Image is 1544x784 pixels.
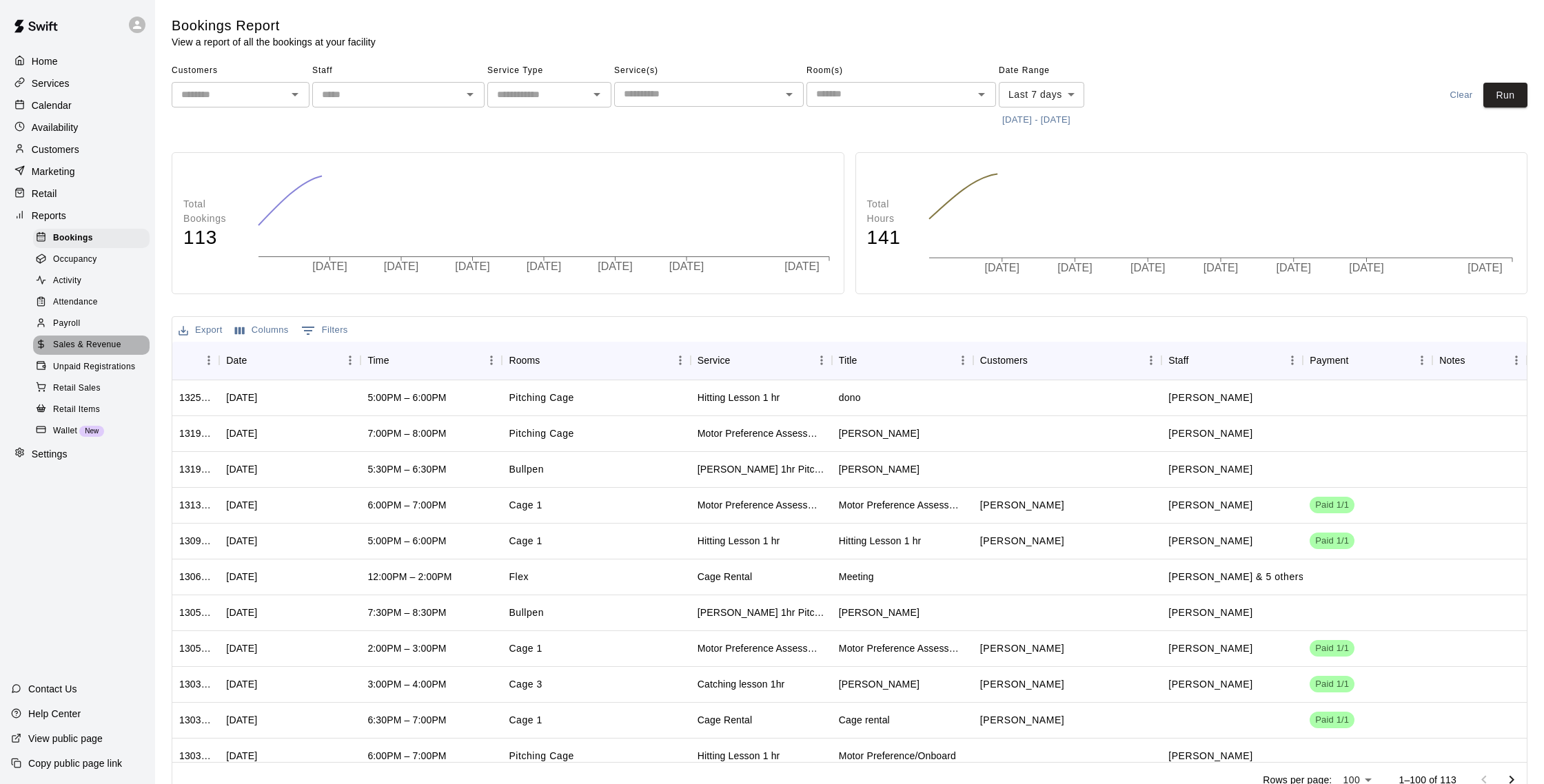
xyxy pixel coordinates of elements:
div: Date [219,341,360,380]
p: Help Center [28,707,81,721]
div: Wed, Aug 13, 2025 [226,713,257,727]
div: Mon, Aug 18, 2025 [226,498,257,512]
tspan: [DATE] [384,260,418,272]
a: Settings [11,444,144,464]
button: Open [460,85,480,104]
p: Darin Downs [1168,606,1252,620]
a: Retail Sales [33,378,155,399]
p: Total Bookings [183,197,244,226]
div: Cage rental [839,713,890,727]
div: 7:00PM – 8:00PM [367,426,446,440]
div: Darin Downs 1hr Pitching [698,606,825,619]
p: Services [32,76,70,90]
tspan: [DATE] [1130,262,1165,274]
div: Last 7 days [999,82,1084,107]
div: Notes [1439,341,1465,380]
button: Menu [1282,350,1303,371]
p: View public page [28,732,103,745]
div: Customers [980,341,1028,380]
a: Payroll [33,313,155,335]
span: Date Range [999,60,1119,82]
a: Retail [11,183,144,204]
div: 1313185 [179,498,212,512]
button: Clear [1439,83,1483,108]
p: Customers [32,143,79,156]
span: Retail Sales [53,382,101,395]
a: Unpaid Registrations [33,356,155,378]
div: Motor Preference Assessment [698,498,825,512]
p: Cole Finizio [980,677,1064,692]
tspan: [DATE] [985,262,1019,274]
tspan: [DATE] [1467,262,1502,274]
button: Sort [857,351,877,370]
button: Menu [811,350,832,371]
button: Run [1483,83,1527,108]
a: Retail Items [33,399,155,420]
div: 1303537 [179,749,212,763]
div: 1319989 [179,426,212,440]
p: Copy public page link [28,756,122,770]
span: Room(s) [806,60,996,82]
button: Sort [247,351,267,370]
p: Shaun Garceau, Joe Ferro, Robert Andino, Mike Livoti, Bucket Bucket, Nate Betances [1168,570,1313,584]
div: Payment [1303,341,1432,380]
div: Retail Sales [33,379,150,398]
a: Home [11,51,144,72]
div: 2:00PM – 3:00PM [367,641,446,655]
button: Sort [179,351,199,370]
span: Staff [312,60,485,82]
div: Cage Rental [698,713,752,727]
div: Payroll [33,314,150,333]
div: 5:00PM – 6:00PM [367,391,446,404]
div: Fri, Aug 15, 2025 [226,534,257,548]
div: Bookings [33,229,150,248]
div: Availability [11,117,144,138]
div: 6:30PM – 7:00PM [367,713,446,727]
p: Settings [32,447,68,461]
h5: Bookings Report [172,17,376,35]
p: Shaun Garceau [1168,426,1252,441]
div: 1325300 [179,391,212,404]
div: 12:00PM – 2:00PM [367,570,451,584]
tspan: [DATE] [312,260,347,272]
button: Menu [1412,350,1432,371]
div: Attendance [33,293,150,312]
div: Occupancy [33,250,150,269]
tspan: [DATE] [527,260,561,272]
button: Menu [953,350,973,371]
p: Contact Us [28,682,77,696]
div: Mason [839,462,920,476]
a: Attendance [33,292,155,313]
div: Fri, Aug 15, 2025 [226,570,257,584]
a: Sales & Revenue [33,335,155,356]
span: Service Type [487,60,611,82]
p: Pitching Cage [509,426,573,441]
div: Title [839,341,857,380]
button: Sort [1189,351,1208,370]
button: Open [972,85,991,104]
div: Mon, Aug 18, 2025 [226,462,257,476]
div: Notes [1432,341,1527,380]
button: Menu [1141,350,1161,371]
span: Service(s) [614,60,804,82]
div: 1309059 [179,534,212,548]
span: Paid 1/1 [1310,642,1354,655]
div: Customers [973,341,1161,380]
span: Paid 1/1 [1310,535,1354,548]
div: ID [172,341,219,380]
button: Sort [540,351,560,370]
div: Frankie [839,606,920,619]
button: [DATE] - [DATE] [999,110,1074,131]
p: Joe Ferro [1168,391,1252,405]
p: Cage 1 [509,713,542,728]
div: Catching lesson 1hr [698,677,785,691]
a: Services [11,73,144,94]
p: Bullpen [509,606,544,620]
p: Cage 1 [509,641,542,656]
span: Attendance [53,296,98,309]
div: Mon, Aug 18, 2025 [226,426,257,440]
div: Hitting Lesson 1 hr [698,391,780,404]
div: Sales & Revenue [33,336,150,355]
